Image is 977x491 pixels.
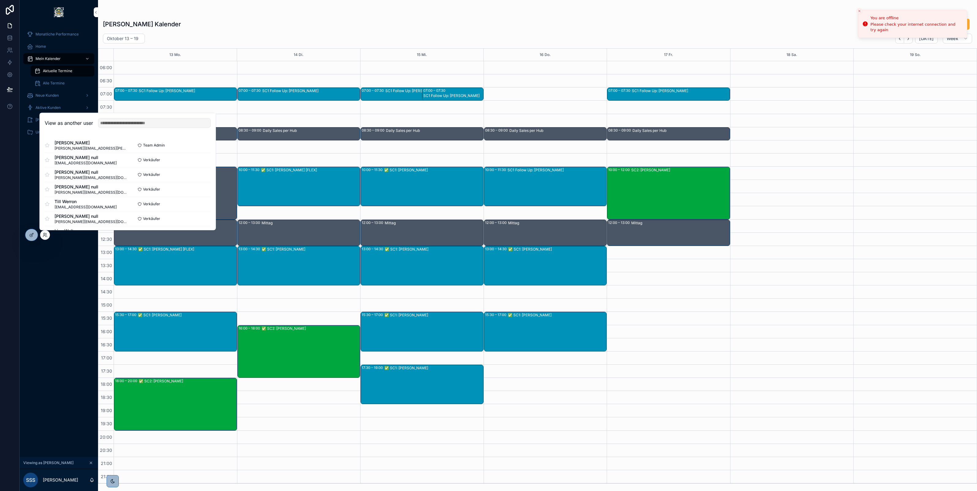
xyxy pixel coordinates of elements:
button: Week [943,34,972,43]
span: 21:30 [99,474,114,479]
span: Unterlagen [36,130,55,135]
span: Neue Kunden [36,93,59,98]
span: 15:00 [100,302,114,307]
div: 10:00 – 12:00SC2: [PERSON_NAME] [607,167,730,219]
span: [PERSON_NAME] [55,139,128,146]
div: 15:30 – 17:00 [362,312,384,317]
div: 15:30 – 17:00 [115,312,138,317]
div: 08:30 – 09:00Daily Sales per Hub [484,128,607,140]
div: SC1 Follow Up: [PERSON_NAME] [385,88,464,93]
div: 15 Mi. [417,49,427,61]
button: 17 Fr. [664,49,673,61]
p: [PERSON_NAME] [43,477,78,483]
span: Aktive Kunden [36,105,61,110]
div: 12:00 – 13:00 [485,220,508,225]
div: 07:00 – 07:30SC1 Follow Up: [PERSON_NAME] [422,88,483,100]
div: 07:00 – 07:30 [362,88,385,93]
span: Line Wolters [55,228,117,234]
div: 10:00 – 11:30 [485,167,507,172]
div: 12:00 – 13:00Mittag [484,220,607,246]
span: 21:00 [99,461,114,466]
span: [PERSON_NAME] null [55,213,128,219]
div: Mittag [262,221,360,225]
div: ✅ SC1: [PERSON_NAME] [384,313,483,318]
a: Mein Kalender [23,53,94,64]
span: 13:30 [99,263,114,268]
div: ✅ SC2: [PERSON_NAME] [262,326,360,331]
span: Verkäufer [143,216,160,221]
div: 08:30 – 09:00 [608,128,632,133]
div: 07:00 – 07:30SC1 Follow Up: [PERSON_NAME] [114,88,237,100]
a: Home [23,41,94,52]
span: [EMAIL_ADDRESS][DOMAIN_NAME] [55,160,117,165]
span: [PERSON_NAME][EMAIL_ADDRESS][DOMAIN_NAME] [55,190,128,195]
a: Neue Kunden [23,90,94,101]
span: Home [36,44,46,49]
div: Mittag [508,221,606,225]
span: Alle Termine [43,81,65,86]
div: 07:00 – 07:30 [608,88,632,93]
div: 08:30 – 09:00 [362,128,386,133]
div: SC1 Follow Up: [PERSON_NAME] [262,88,360,93]
div: ✅ SC1: [PERSON_NAME] [508,313,606,318]
div: 12:00 – 13:00 [239,220,262,225]
div: 13:00 – 14:30 [485,247,508,251]
span: Till Werron [55,198,117,204]
span: Viewing as [PERSON_NAME] [23,460,74,465]
div: 15:30 – 17:00✅ SC1: [PERSON_NAME] [361,312,483,351]
div: 08:30 – 09:00 [239,128,263,133]
div: ✅ SC1: [PERSON_NAME] [384,168,483,173]
div: 12:00 – 13:00 [362,220,385,225]
a: Alle Termine [31,78,94,89]
div: 12:00 – 13:00Mittag [114,220,237,246]
div: 13:00 – 14:30✅ SC1: [PERSON_NAME] [238,246,360,285]
span: [PERSON_NAME][EMAIL_ADDRESS][DOMAIN_NAME] [55,219,128,224]
span: [EMAIL_ADDRESS][DOMAIN_NAME] [55,204,117,209]
span: 13:00 [99,250,114,255]
div: You are offline [870,15,962,21]
div: Mittag [385,221,483,225]
a: Aktuelle Termine [31,65,94,76]
span: 16:00 [99,329,114,334]
div: Daily Sales per Hub [263,128,360,133]
span: 16:30 [99,342,114,347]
span: Monatliche Performance [36,32,79,37]
span: [PERSON_NAME][EMAIL_ADDRESS][PERSON_NAME][DOMAIN_NAME] [55,146,128,151]
div: SC1 Follow Up: [PERSON_NAME] [423,93,483,98]
span: 20:00 [98,434,114,440]
span: 19:00 [99,408,114,413]
div: 07:00 – 07:30SC1 Follow Up: [PERSON_NAME] [607,88,730,100]
span: 18:30 [99,395,114,400]
div: 17:30 – 19:00 [362,365,384,370]
div: Please check your internet connection and try again [870,22,962,33]
button: 19 So. [910,49,921,61]
span: 14:30 [99,289,114,294]
span: [PERSON_NAME] null [55,184,128,190]
div: 12:00 – 13:00Mittag [361,220,483,246]
a: [PERSON_NAME] [23,114,94,125]
div: ✅ SC1: [PERSON_NAME] [508,247,606,252]
div: 16:00 – 18:00✅ SC2: [PERSON_NAME] [238,325,360,378]
div: 16:00 – 18:00 [239,326,262,331]
div: 10:00 – 11:30 [362,167,384,172]
div: 07:00 – 07:30 [115,88,139,93]
span: 12:30 [99,236,114,242]
div: ✅ SC1: [PERSON_NAME] [385,247,483,252]
button: 14 Di. [294,49,304,61]
div: 10:00 – 11:30✅ SC1: [PERSON_NAME] [FLEX] [238,167,360,206]
div: 10:00 – 11:30 [239,167,261,172]
div: 07:00 – 07:30SC1 Follow Up: [PERSON_NAME] [361,88,465,100]
span: Team Admin [143,143,165,147]
div: 13:00 – 14:30✅ SC1: [PERSON_NAME] [FLEX] [114,246,237,285]
div: 12:00 – 13:00 [608,220,631,225]
div: Daily Sales per Hub [509,128,606,133]
div: Daily Sales per Hub [632,128,730,133]
button: 13 Mo. [169,49,181,61]
div: ✅ SC1: [PERSON_NAME] [384,366,483,370]
div: ✅ SC1: [PERSON_NAME] [262,247,360,252]
img: App logo [54,7,64,17]
div: SC2: [PERSON_NAME] [631,168,730,173]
